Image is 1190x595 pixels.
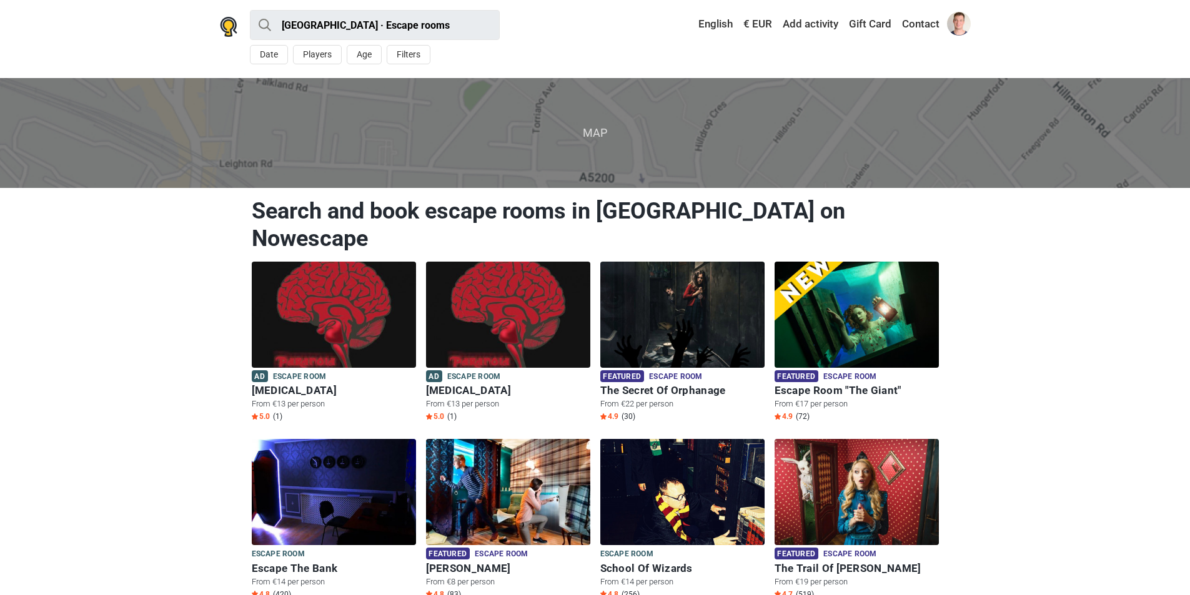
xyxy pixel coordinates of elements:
[823,548,876,561] span: Escape room
[252,562,416,575] h6: Escape The Bank
[622,411,635,421] span: (30)
[426,398,590,410] p: From €13 per person
[347,45,382,64] button: Age
[600,370,644,382] span: Featured
[426,370,442,382] span: Ad
[426,439,590,545] img: Sherlock Holmes
[252,262,416,425] a: Paranoia Ad Escape room [MEDICAL_DATA] From €13 per person Star5.0 (1)
[775,411,793,421] span: 4.9
[387,45,430,64] button: Filters
[250,45,288,64] button: Date
[775,548,818,559] span: Featured
[426,262,590,425] a: Paranoia Ad Escape room [MEDICAL_DATA] From €13 per person Star5.0 (1)
[600,262,765,425] a: The Secret Of Orphanage Featured Escape room The Secret Of Orphanage From €22 per person Star4.9 ...
[252,413,258,420] img: Star
[899,13,943,36] a: Contact
[273,411,282,421] span: (1)
[775,576,939,588] p: From €19 per person
[690,20,698,29] img: English
[252,197,939,252] h1: Search and book escape rooms in [GEOGRAPHIC_DATA] on Nowescape
[475,548,528,561] span: Escape room
[426,548,470,559] span: Featured
[426,262,590,368] img: Paranoia
[252,398,416,410] p: From €13 per person
[600,262,765,368] img: The Secret Of Orphanage
[293,45,342,64] button: Players
[426,413,432,420] img: Star
[775,262,939,368] img: Escape Room "The Giant"
[600,413,607,420] img: Star
[600,384,765,397] h6: The Secret Of Orphanage
[775,370,818,382] span: Featured
[600,562,765,575] h6: School Of Wizards
[687,13,736,36] a: English
[426,562,590,575] h6: [PERSON_NAME]
[252,411,270,421] span: 5.0
[780,13,841,36] a: Add activity
[740,13,775,36] a: € EUR
[775,384,939,397] h6: Escape Room "The Giant"
[775,439,939,545] img: The Trail Of Alice
[252,576,416,588] p: From €14 per person
[252,262,416,368] img: Paranoia
[600,398,765,410] p: From €22 per person
[775,262,939,425] a: Escape Room "The Giant" Featured Escape room Escape Room "The Giant" From €17 per person Star4.9 ...
[252,548,305,561] span: Escape room
[649,370,702,384] span: Escape room
[775,413,781,420] img: Star
[846,13,895,36] a: Gift Card
[250,10,500,40] input: try “London”
[823,370,876,384] span: Escape room
[600,576,765,588] p: From €14 per person
[775,562,939,575] h6: The Trail Of [PERSON_NAME]
[252,439,416,545] img: Escape The Bank
[426,411,444,421] span: 5.0
[426,384,590,397] h6: [MEDICAL_DATA]
[252,370,268,382] span: Ad
[796,411,810,421] span: (72)
[426,576,590,588] p: From €8 per person
[600,411,618,421] span: 4.9
[447,370,500,384] span: Escape room
[600,548,653,561] span: Escape room
[252,384,416,397] h6: [MEDICAL_DATA]
[273,370,326,384] span: Escape room
[447,411,457,421] span: (1)
[220,17,237,37] img: Nowescape logo
[775,398,939,410] p: From €17 per person
[600,439,765,545] img: School Of Wizards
